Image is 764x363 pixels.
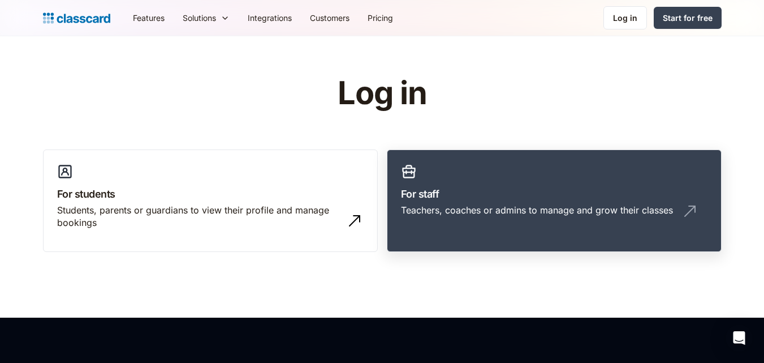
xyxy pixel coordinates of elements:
[301,5,359,31] a: Customers
[359,5,402,31] a: Pricing
[43,10,110,26] a: Logo
[401,204,673,216] div: Teachers, coaches or admins to manage and grow their classes
[654,7,722,29] a: Start for free
[43,150,378,253] a: For studentsStudents, parents or guardians to view their profile and manage bookings
[183,12,216,24] div: Solutions
[57,204,341,229] div: Students, parents or guardians to view their profile and manage bookings
[726,324,753,352] div: Open Intercom Messenger
[174,5,239,31] div: Solutions
[202,76,562,111] h1: Log in
[613,12,637,24] div: Log in
[387,150,722,253] a: For staffTeachers, coaches or admins to manage and grow their classes
[124,5,174,31] a: Features
[401,186,707,202] h3: For staff
[57,186,364,202] h3: For students
[603,6,647,29] a: Log in
[663,12,713,24] div: Start for free
[239,5,301,31] a: Integrations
